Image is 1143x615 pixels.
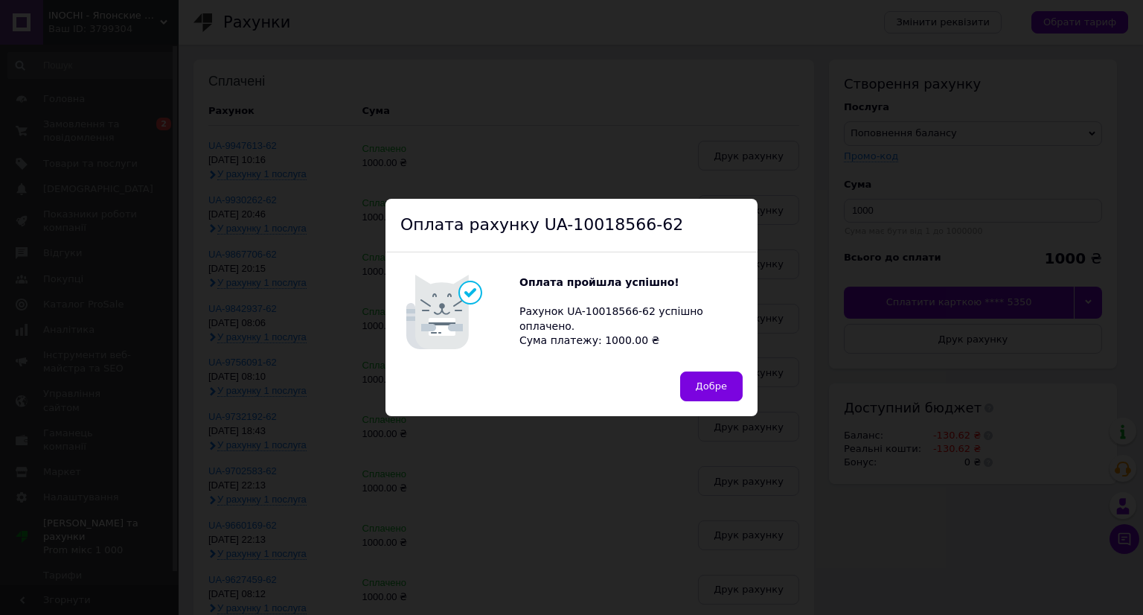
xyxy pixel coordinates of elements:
[519,276,679,288] b: Оплата пройшла успішно!
[696,380,727,392] span: Добре
[519,275,743,348] div: Рахунок UA-10018566-62 успішно оплачено. Сума платежу: 1000.00 ₴
[680,372,743,401] button: Добре
[385,199,758,252] div: Оплата рахунку UA-10018566-62
[400,267,519,357] img: Котик говорить Оплата пройшла успішно!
